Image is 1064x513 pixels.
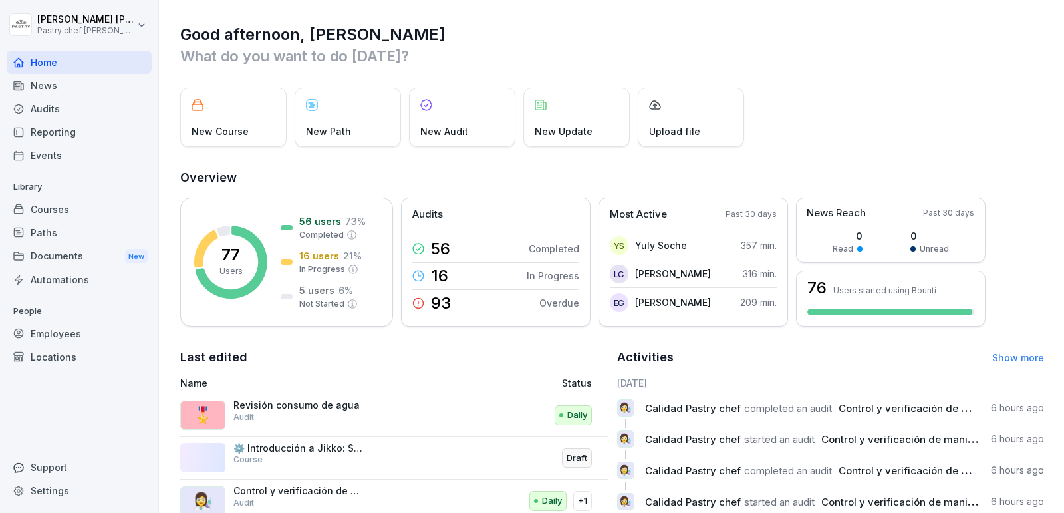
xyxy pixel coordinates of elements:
[431,241,450,257] p: 56
[744,496,815,508] span: started an audit
[645,464,741,477] span: Calidad Pastry chef
[833,229,863,243] p: 0
[233,497,254,509] p: Audit
[193,489,213,513] p: 👩‍🔬
[431,268,448,284] p: 16
[345,214,366,228] p: 73 %
[299,298,344,310] p: Not Started
[567,409,587,422] p: Daily
[7,221,152,244] a: Paths
[744,433,815,446] span: started an audit
[7,301,152,322] p: People
[125,249,148,264] div: New
[7,51,152,74] a: Home
[221,247,240,263] p: 77
[192,124,249,138] p: New Course
[740,295,777,309] p: 209 min.
[910,229,949,243] p: 0
[744,402,832,415] span: completed an audit
[839,464,1033,477] span: Control y verificación de manipuladores
[299,229,344,241] p: Completed
[619,461,632,480] p: 👩‍🔬
[527,269,579,283] p: In Progress
[539,296,579,310] p: Overdue
[37,26,134,35] p: Pastry chef [PERSON_NAME] y Cocina gourmet
[412,207,443,222] p: Audits
[7,144,152,167] a: Events
[744,464,832,477] span: completed an audit
[193,403,213,427] p: 🎖️
[299,263,345,275] p: In Progress
[420,124,468,138] p: New Audit
[833,285,936,295] p: Users started using Bounti
[7,176,152,198] p: Library
[617,376,1045,390] h6: [DATE]
[7,97,152,120] div: Audits
[7,244,152,269] a: DocumentsNew
[610,293,628,312] div: EG
[617,348,674,367] h2: Activities
[923,207,974,219] p: Past 30 days
[578,494,587,508] p: +1
[635,267,711,281] p: [PERSON_NAME]
[567,452,587,465] p: Draft
[431,295,451,311] p: 93
[610,236,628,255] div: YS
[7,322,152,345] a: Employees
[299,249,339,263] p: 16 users
[619,430,632,448] p: 👩‍🔬
[37,14,134,25] p: [PERSON_NAME] [PERSON_NAME]
[726,208,777,220] p: Past 30 days
[807,280,827,296] h3: 76
[610,265,628,283] div: LC
[7,268,152,291] a: Automations
[821,496,1016,508] span: Control y verificación de manipuladores
[7,456,152,479] div: Support
[180,348,608,367] h2: Last edited
[807,206,866,221] p: News Reach
[610,207,667,222] p: Most Active
[343,249,362,263] p: 21 %
[619,399,632,417] p: 👩‍🔬
[299,214,341,228] p: 56 users
[991,464,1044,477] p: 6 hours ago
[233,454,263,466] p: Course
[299,283,334,297] p: 5 users
[649,124,700,138] p: Upload file
[920,243,949,255] p: Unread
[991,401,1044,415] p: 6 hours ago
[821,433,1016,446] span: Control y verificación de manipuladores
[743,267,777,281] p: 316 min.
[535,124,593,138] p: New Update
[219,265,243,277] p: Users
[233,399,366,411] p: Revisión consumo de agua
[991,432,1044,446] p: 6 hours ago
[180,394,608,437] a: 🎖️Revisión consumo de aguaAuditDaily
[180,437,608,480] a: ⚙️ Introducción a Jikko: Software MES para ProducciónCourseDraft
[529,242,579,256] p: Completed
[645,433,741,446] span: Calidad Pastry chef
[635,295,711,309] p: [PERSON_NAME]
[833,243,853,255] p: Read
[306,124,351,138] p: New Path
[562,376,592,390] p: Status
[180,168,1044,187] h2: Overview
[645,402,741,415] span: Calidad Pastry chef
[7,198,152,221] a: Courses
[7,244,152,269] div: Documents
[7,479,152,502] div: Settings
[233,485,366,497] p: Control y verificación de manipuladores
[645,496,741,508] span: Calidad Pastry chef
[180,376,444,390] p: Name
[7,345,152,369] a: Locations
[7,74,152,97] a: News
[180,45,1044,67] p: What do you want to do [DATE]?
[7,120,152,144] a: Reporting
